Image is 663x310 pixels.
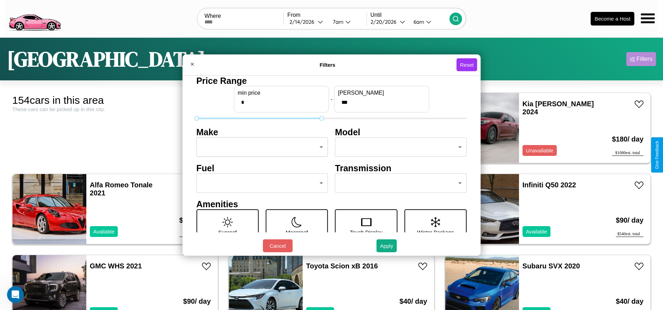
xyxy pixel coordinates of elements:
div: 6am [410,19,426,25]
div: 2 / 14 / 2026 [289,19,318,25]
div: Filters [636,56,653,63]
label: [PERSON_NAME] [338,89,425,96]
h3: $ 180 / day [612,128,643,150]
button: 7am [327,18,367,26]
div: 2 / 20 / 2026 [370,19,400,25]
p: Winter Package [417,227,454,237]
h4: Price Range [196,75,467,86]
h4: Model [335,127,467,137]
button: 6am [408,18,449,26]
p: Unavailable [526,146,553,155]
p: Moonroof [286,227,308,237]
label: Until [370,12,449,18]
p: Available [526,227,547,236]
h3: $ 110 / day [179,209,211,231]
a: Toyota Scion xB 2016 [306,262,378,270]
p: Sunroof [218,227,237,237]
h4: Filters [199,62,456,68]
div: $ 540 est. total [616,231,643,237]
img: logo [5,3,64,33]
label: Where [204,13,283,19]
a: GMC WHS 2021 [90,262,142,270]
div: 7am [329,19,345,25]
iframe: Intercom live chat [7,286,24,303]
button: Become a Host [591,12,634,26]
button: Apply [376,239,397,252]
h4: Make [196,127,328,137]
h4: Amenities [196,199,467,209]
a: Alfa Romeo Tonale 2021 [90,181,153,197]
p: Available [93,227,115,236]
button: Filters [626,52,656,66]
label: From [287,12,366,18]
button: Reset [456,58,477,71]
h4: Fuel [196,163,328,173]
a: Kia [PERSON_NAME] 2024 [523,100,594,116]
a: Subaru SVX 2020 [523,262,580,270]
a: Infiniti Q50 2022 [523,181,576,189]
h3: $ 90 / day [616,209,643,231]
button: Cancel [263,239,293,252]
p: - [331,94,332,104]
h1: [GEOGRAPHIC_DATA] [7,45,206,73]
button: 2/14/2026 [287,18,327,26]
div: $ 660 est. total [179,231,211,237]
p: Touch Display [350,227,382,237]
label: min price [238,89,325,96]
div: Give Feedback [655,141,660,169]
div: $ 1080 est. total [612,150,643,156]
div: These cars can be picked up in this city. [12,106,218,112]
div: 154 cars in this area [12,94,218,106]
h4: Transmission [335,163,467,173]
